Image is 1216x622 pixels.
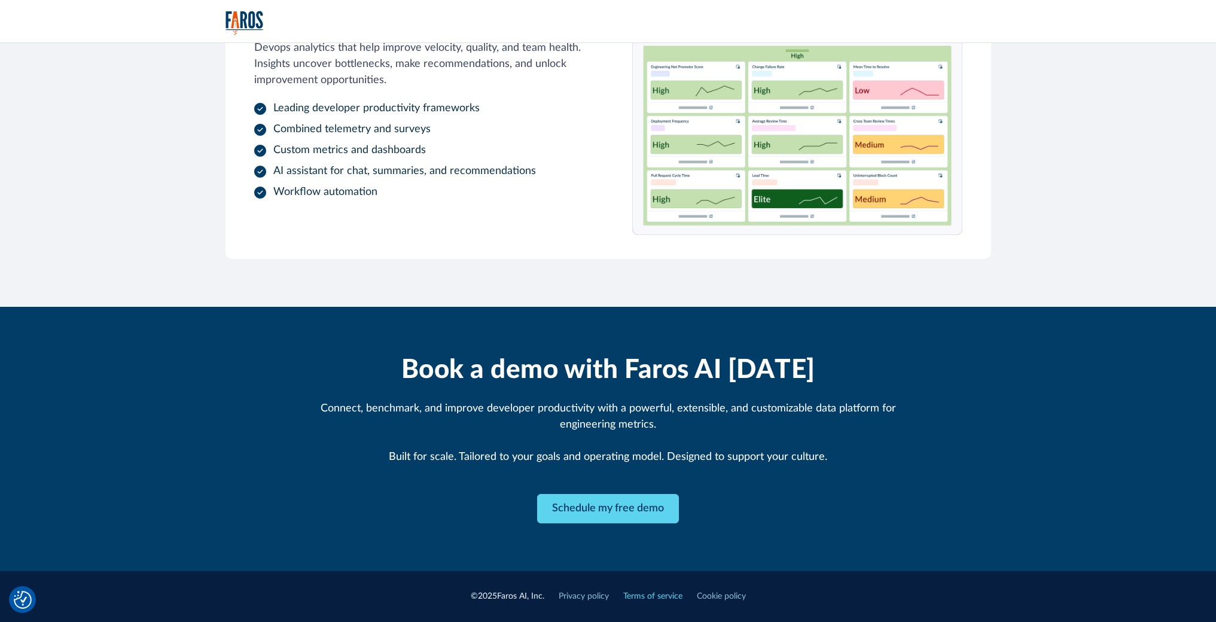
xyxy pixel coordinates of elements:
li: Custom metrics and dashboards [254,142,584,158]
a: Contact Modal [537,494,679,523]
li: AI assistant for chat, summaries, and recommendations [254,163,584,179]
a: Privacy policy [559,590,609,603]
img: Logo of the analytics and reporting company Faros. [225,11,264,35]
a: home [225,11,264,35]
li: Workflow automation [254,184,584,200]
span: 2025 [478,592,497,600]
p: Devops analytics that help improve velocity, quality, and team health. Insights uncover bottlenec... [254,40,584,89]
a: Cookie policy [697,590,746,603]
div: Connect, benchmark, and improve developer productivity with a powerful, extensible, and customiza... [302,401,915,465]
div: © Faros AI, Inc. [471,590,544,603]
li: Combined telemetry and surveys [254,121,584,138]
button: Cookie Settings [14,591,32,609]
li: Leading developer productivity frameworks [254,100,584,117]
h2: Book a demo with Faros AI [DATE] [401,355,815,386]
img: Revisit consent button [14,591,32,609]
a: Terms of service [623,590,682,603]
